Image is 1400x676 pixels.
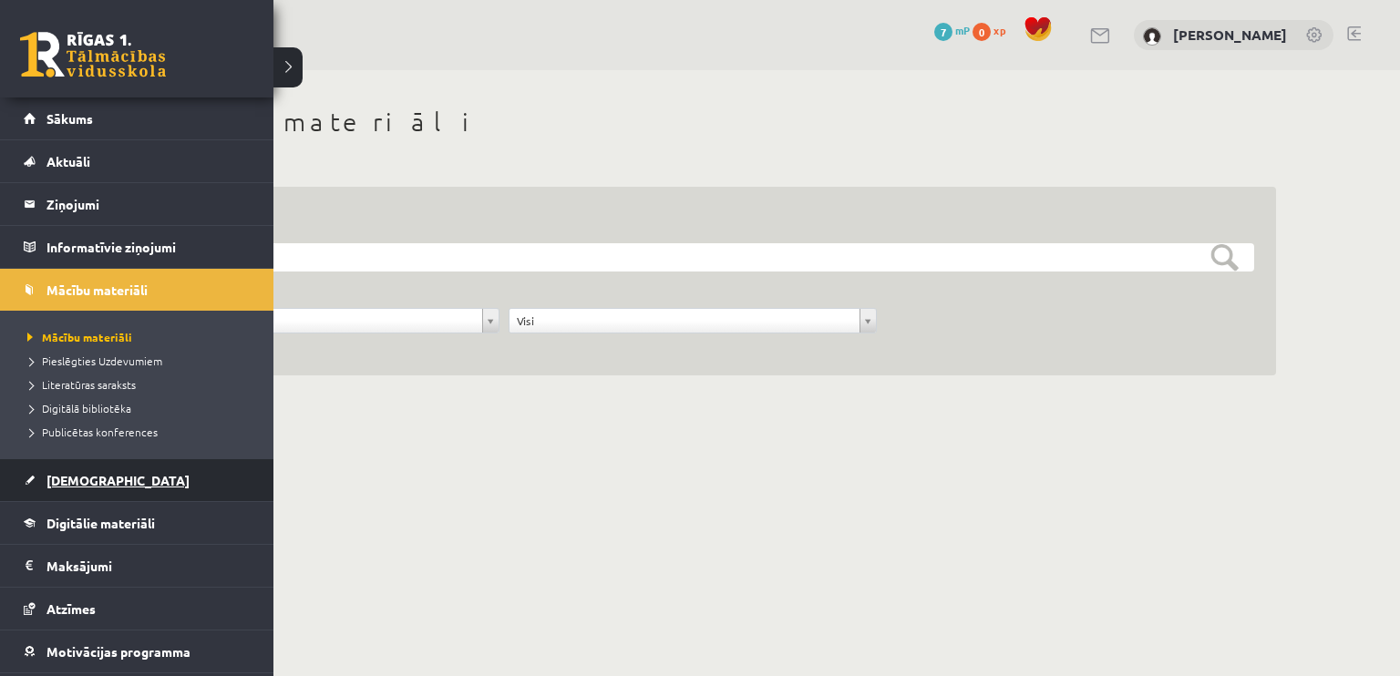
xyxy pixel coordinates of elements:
span: Mācību materiāli [46,282,148,298]
a: Motivācijas programma [24,630,251,672]
legend: Informatīvie ziņojumi [46,226,251,268]
a: Digitālie materiāli [24,502,251,544]
span: Visi [517,309,852,333]
span: mP [955,23,970,37]
a: Rīgas 1. Tālmācības vidusskola [20,32,166,77]
span: xp [993,23,1005,37]
span: Pieslēgties Uzdevumiem [23,353,162,368]
a: Aktuāli [24,140,251,182]
span: 7 [934,23,952,41]
span: Jebkuram priekšmetam [139,309,475,333]
a: [DEMOGRAPHIC_DATA] [24,459,251,501]
a: Jebkuram priekšmetam [132,309,499,333]
span: Atzīmes [46,600,96,617]
a: Literatūras saraksts [23,376,255,393]
span: Motivācijas programma [46,643,190,660]
h1: Mācību materiāli [109,107,1276,138]
a: Visi [510,309,876,333]
a: Ziņojumi [24,183,251,225]
a: Informatīvie ziņojumi [24,226,251,268]
span: Digitālā bibliotēka [23,401,131,415]
legend: Ziņojumi [46,183,251,225]
a: Pieslēgties Uzdevumiem [23,353,255,369]
legend: Maksājumi [46,545,251,587]
span: [DEMOGRAPHIC_DATA] [46,472,190,488]
a: Maksājumi [24,545,251,587]
a: Sākums [24,97,251,139]
img: Dāvids Meņšovs [1143,27,1161,46]
a: 7 mP [934,23,970,37]
span: Sākums [46,110,93,127]
span: Digitālie materiāli [46,515,155,531]
span: Aktuāli [46,153,90,169]
a: Mācību materiāli [24,269,251,311]
h3: Filtrs [131,209,1232,233]
span: 0 [973,23,991,41]
a: Digitālā bibliotēka [23,400,255,416]
a: Atzīmes [24,588,251,630]
a: 0 xp [973,23,1014,37]
span: Publicētas konferences [23,425,158,439]
a: Mācību materiāli [23,329,255,345]
span: Literatūras saraksts [23,377,136,392]
a: [PERSON_NAME] [1173,26,1287,44]
a: Publicētas konferences [23,424,255,440]
span: Mācību materiāli [23,330,132,344]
